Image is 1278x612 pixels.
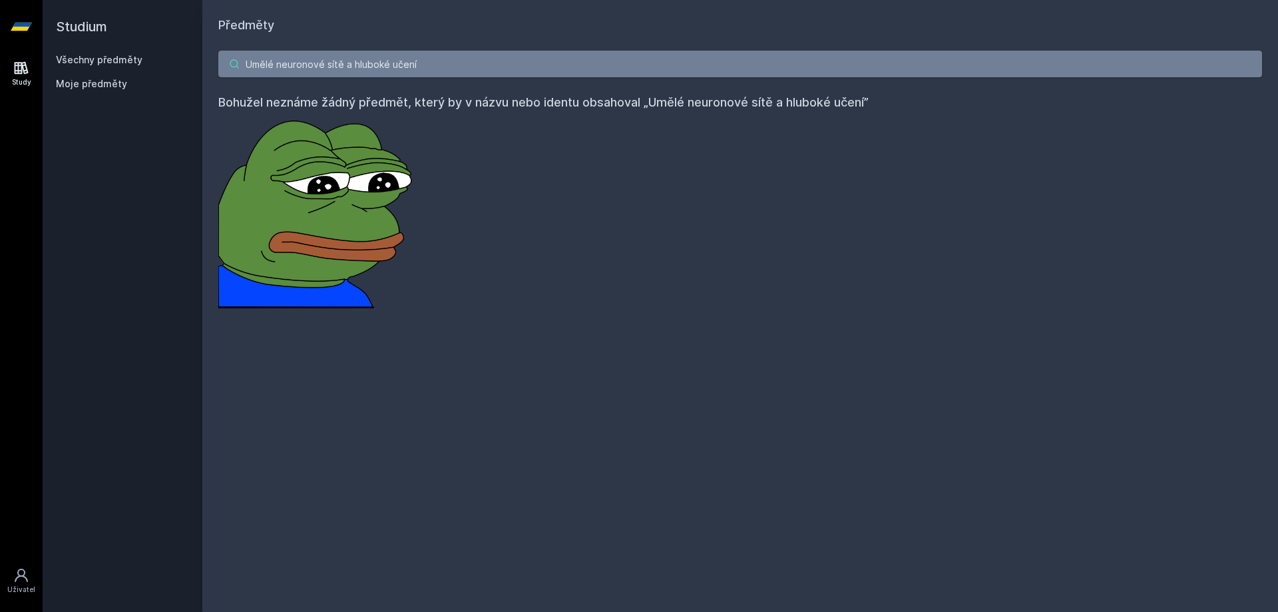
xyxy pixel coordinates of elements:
[218,112,418,308] img: error_picture.png
[218,51,1262,77] input: Název nebo ident předmětu…
[7,585,35,595] div: Uživatel
[218,16,1262,35] h1: Předměty
[3,561,40,601] a: Uživatel
[56,54,142,65] a: Všechny předměty
[56,77,127,91] span: Moje předměty
[12,77,31,87] div: Study
[3,53,40,94] a: Study
[218,93,1262,112] h4: Bohužel neznáme žádný předmět, který by v názvu nebo identu obsahoval „Umělé neuronové sítě a hlu...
